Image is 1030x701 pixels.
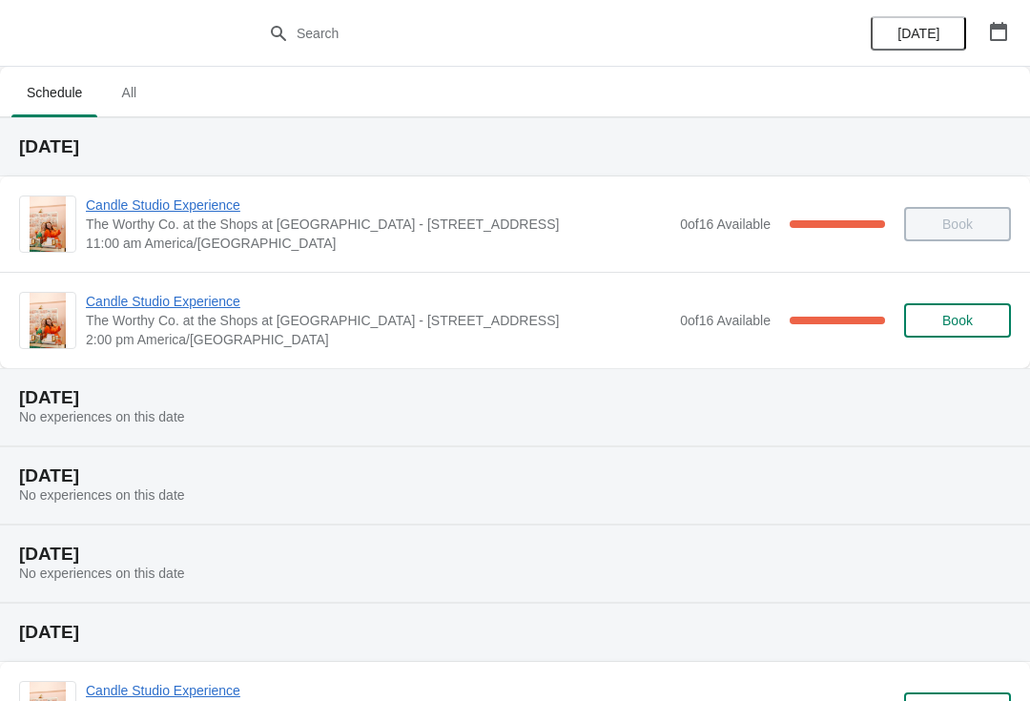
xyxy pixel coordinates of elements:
span: 2:00 pm America/[GEOGRAPHIC_DATA] [86,330,670,349]
span: Book [942,313,973,328]
span: All [105,75,153,110]
button: [DATE] [871,16,966,51]
span: No experiences on this date [19,409,185,424]
span: 0 of 16 Available [680,216,771,232]
input: Search [296,16,772,51]
span: 11:00 am America/[GEOGRAPHIC_DATA] [86,234,670,253]
span: No experiences on this date [19,566,185,581]
img: Candle Studio Experience | The Worthy Co. at the Shops at Clearfork - 5008 Gage Ave. | 2:00 pm Am... [30,293,67,348]
h2: [DATE] [19,545,1011,564]
h2: [DATE] [19,388,1011,407]
span: Schedule [11,75,97,110]
span: The Worthy Co. at the Shops at [GEOGRAPHIC_DATA] - [STREET_ADDRESS] [86,215,670,234]
span: 0 of 16 Available [680,313,771,328]
h2: [DATE] [19,466,1011,485]
span: The Worthy Co. at the Shops at [GEOGRAPHIC_DATA] - [STREET_ADDRESS] [86,311,670,330]
img: Candle Studio Experience | The Worthy Co. at the Shops at Clearfork - 5008 Gage Ave. | 11:00 am A... [30,196,67,252]
span: Candle Studio Experience [86,292,670,311]
span: No experiences on this date [19,487,185,503]
h2: [DATE] [19,623,1011,642]
h2: [DATE] [19,137,1011,156]
span: [DATE] [897,26,939,41]
span: Candle Studio Experience [86,196,670,215]
span: Candle Studio Experience [86,681,663,700]
button: Book [904,303,1011,338]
